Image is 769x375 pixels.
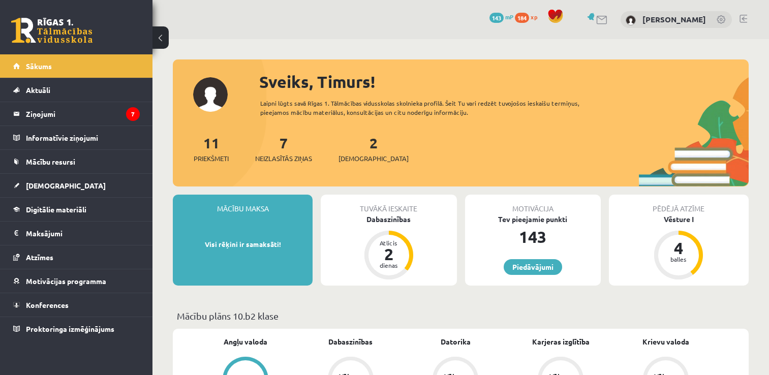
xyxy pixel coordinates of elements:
span: Konferences [26,300,69,309]
div: Atlicis [374,240,404,246]
div: Tuvākā ieskaite [321,195,456,214]
a: Maksājumi [13,222,140,245]
a: Konferences [13,293,140,317]
div: Pēdējā atzīme [609,195,749,214]
span: 184 [515,13,529,23]
span: Motivācijas programma [26,276,106,286]
a: Mācību resursi [13,150,140,173]
a: Ziņojumi7 [13,102,140,126]
div: Dabaszinības [321,214,456,225]
div: Sveiks, Timurs! [259,70,749,94]
p: Visi rēķini ir samaksāti! [178,239,307,249]
span: mP [505,13,513,21]
a: Dabaszinības Atlicis 2 dienas [321,214,456,281]
div: Vēsture I [609,214,749,225]
a: Krievu valoda [642,336,689,347]
a: Karjeras izglītība [532,336,590,347]
div: Motivācija [465,195,601,214]
a: Informatīvie ziņojumi [13,126,140,149]
span: [DEMOGRAPHIC_DATA] [26,181,106,190]
legend: Ziņojumi [26,102,140,126]
span: Priekšmeti [194,153,229,164]
span: Sākums [26,61,52,71]
a: [PERSON_NAME] [642,14,706,24]
a: Sākums [13,54,140,78]
div: dienas [374,262,404,268]
a: Aktuāli [13,78,140,102]
a: 184 xp [515,13,542,21]
div: Laipni lūgts savā Rīgas 1. Tālmācības vidusskolas skolnieka profilā. Šeit Tu vari redzēt tuvojošo... [260,99,606,117]
a: Angļu valoda [224,336,267,347]
span: Neizlasītās ziņas [255,153,312,164]
span: Proktoringa izmēģinājums [26,324,114,333]
div: 2 [374,246,404,262]
span: Mācību resursi [26,157,75,166]
a: Proktoringa izmēģinājums [13,317,140,340]
a: Rīgas 1. Tālmācības vidusskola [11,18,93,43]
a: Motivācijas programma [13,269,140,293]
a: 2[DEMOGRAPHIC_DATA] [339,134,409,164]
legend: Informatīvie ziņojumi [26,126,140,149]
a: Vēsture I 4 balles [609,214,749,281]
div: balles [663,256,694,262]
a: Atzīmes [13,245,140,269]
legend: Maksājumi [26,222,140,245]
span: [DEMOGRAPHIC_DATA] [339,153,409,164]
a: Dabaszinības [328,336,373,347]
span: Atzīmes [26,253,53,262]
a: Digitālie materiāli [13,198,140,221]
a: Datorika [441,336,471,347]
a: [DEMOGRAPHIC_DATA] [13,174,140,197]
span: 143 [489,13,504,23]
a: 143 mP [489,13,513,21]
img: Timurs Šutenko [626,15,636,25]
div: Mācību maksa [173,195,313,214]
span: Aktuāli [26,85,50,95]
i: 7 [126,107,140,121]
a: 11Priekšmeti [194,134,229,164]
span: xp [531,13,537,21]
div: 143 [465,225,601,249]
a: 7Neizlasītās ziņas [255,134,312,164]
a: Piedāvājumi [504,259,562,275]
span: Digitālie materiāli [26,205,86,214]
div: 4 [663,240,694,256]
div: Tev pieejamie punkti [465,214,601,225]
p: Mācību plāns 10.b2 klase [177,309,745,323]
